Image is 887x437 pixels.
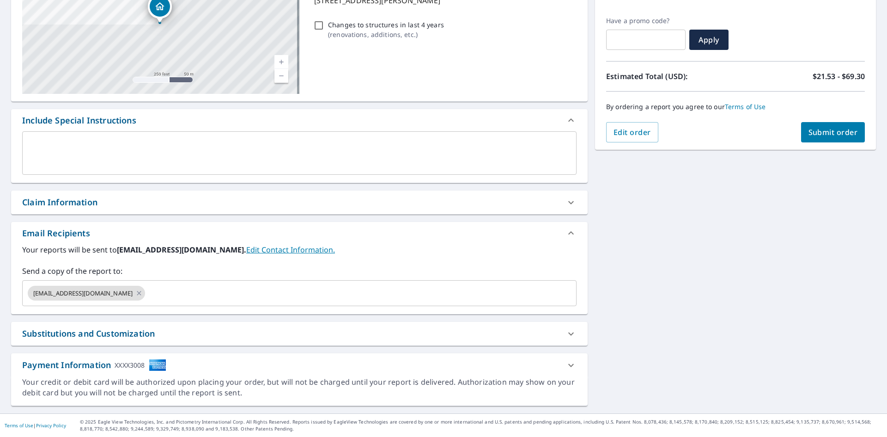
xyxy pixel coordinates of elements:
div: Substitutions and Customization [22,327,155,340]
a: EditContactInfo [246,245,335,255]
label: Your reports will be sent to [22,244,577,255]
a: Privacy Policy [36,422,66,429]
div: Include Special Instructions [22,114,136,127]
a: Terms of Use [5,422,33,429]
div: Payment Information [22,359,166,371]
span: [EMAIL_ADDRESS][DOMAIN_NAME] [28,289,138,298]
p: Changes to structures in last 4 years [328,20,444,30]
label: Have a promo code? [606,17,686,25]
div: [EMAIL_ADDRESS][DOMAIN_NAME] [28,286,145,301]
p: | [5,423,66,428]
div: Include Special Instructions [11,109,588,131]
a: Current Level 17, Zoom In [274,55,288,69]
div: Substitutions and Customization [11,322,588,345]
a: Terms of Use [725,102,766,111]
div: Claim Information [22,196,97,209]
div: Payment InformationXXXX3008cardImage [11,353,588,377]
p: $21.53 - $69.30 [813,71,865,82]
div: Your credit or debit card will be authorized upon placing your order, but will not be charged unt... [22,377,577,398]
a: Current Level 17, Zoom Out [274,69,288,83]
p: ( renovations, additions, etc. ) [328,30,444,39]
button: Apply [689,30,729,50]
span: Apply [697,35,721,45]
p: Estimated Total (USD): [606,71,735,82]
label: Send a copy of the report to: [22,265,577,277]
span: Edit order [614,127,651,137]
span: Submit order [808,127,858,137]
img: cardImage [149,359,166,371]
button: Submit order [801,122,865,142]
b: [EMAIL_ADDRESS][DOMAIN_NAME]. [117,245,246,255]
button: Edit order [606,122,658,142]
p: © 2025 Eagle View Technologies, Inc. and Pictometry International Corp. All Rights Reserved. Repo... [80,419,882,432]
div: Email Recipients [11,222,588,244]
div: XXXX3008 [115,359,145,371]
p: By ordering a report you agree to our [606,103,865,111]
div: Email Recipients [22,227,90,240]
div: Claim Information [11,191,588,214]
